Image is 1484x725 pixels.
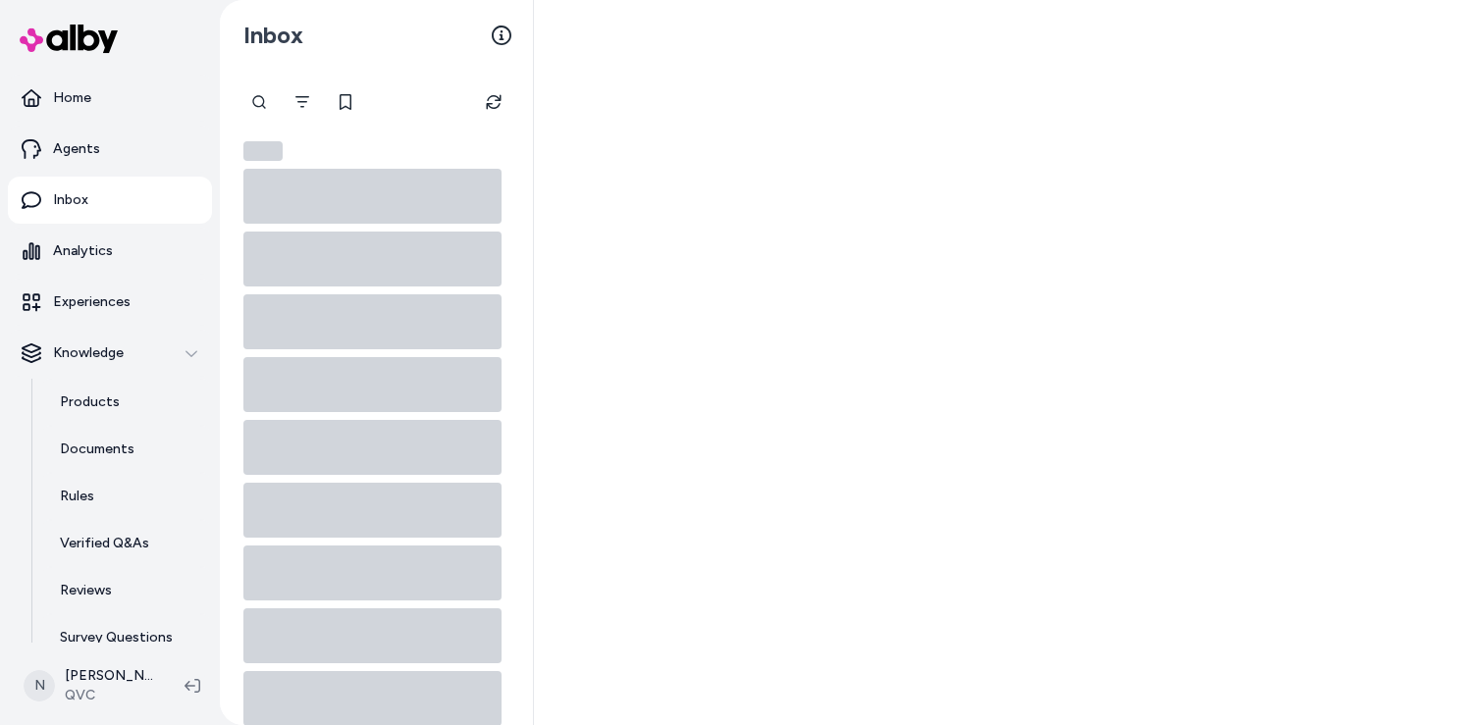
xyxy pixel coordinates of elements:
span: QVC [65,686,153,705]
p: Knowledge [53,343,124,363]
a: Survey Questions [40,614,212,661]
button: Refresh [474,82,513,122]
p: Reviews [60,581,112,600]
p: Experiences [53,292,131,312]
button: N[PERSON_NAME]QVC [12,654,169,717]
p: Agents [53,139,100,159]
p: Verified Q&As [60,534,149,553]
a: Agents [8,126,212,173]
a: Home [8,75,212,122]
img: alby Logo [20,25,118,53]
span: N [24,670,55,701]
a: Analytics [8,228,212,275]
p: Home [53,88,91,108]
a: Documents [40,426,212,473]
button: Knowledge [8,330,212,377]
a: Rules [40,473,212,520]
p: Analytics [53,241,113,261]
a: Reviews [40,567,212,614]
p: Documents [60,440,134,459]
p: [PERSON_NAME] [65,666,153,686]
p: Products [60,392,120,412]
h2: Inbox [243,21,303,50]
a: Inbox [8,177,212,224]
p: Inbox [53,190,88,210]
p: Survey Questions [60,628,173,647]
a: Verified Q&As [40,520,212,567]
a: Products [40,379,212,426]
button: Filter [283,82,322,122]
a: Experiences [8,279,212,326]
p: Rules [60,487,94,506]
